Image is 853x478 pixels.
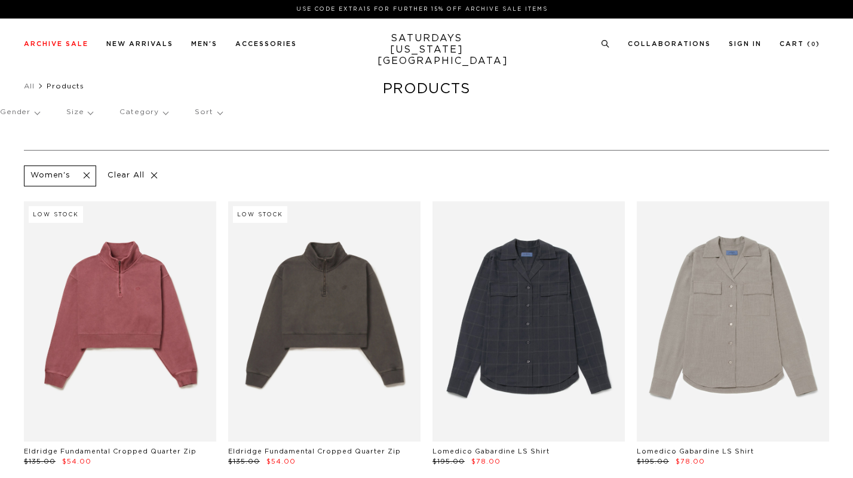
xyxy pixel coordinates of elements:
a: Cart (0) [780,41,820,47]
span: $195.00 [637,458,669,465]
p: Women's [30,171,70,181]
span: Products [47,82,84,90]
p: Category [119,99,168,126]
small: 0 [811,42,816,47]
span: $78.00 [676,458,705,465]
div: Low Stock [29,206,83,223]
span: $54.00 [266,458,296,465]
a: Eldridge Fundamental Cropped Quarter Zip [24,448,197,455]
span: $135.00 [228,458,260,465]
a: SATURDAYS[US_STATE][GEOGRAPHIC_DATA] [378,33,476,67]
p: Sort [195,99,222,126]
a: Lomedico Gabardine LS Shirt [432,448,550,455]
p: Use Code EXTRA15 for Further 15% Off Archive Sale Items [29,5,815,14]
a: All [24,82,35,90]
p: Size [66,99,93,126]
a: Eldridge Fundamental Cropped Quarter Zip [228,448,401,455]
span: $78.00 [471,458,501,465]
a: Sign In [729,41,762,47]
p: Clear All [102,166,164,186]
div: Low Stock [233,206,287,223]
span: $195.00 [432,458,465,465]
a: New Arrivals [106,41,173,47]
a: Collaborations [628,41,711,47]
span: $135.00 [24,458,56,465]
a: Lomedico Gabardine LS Shirt [637,448,754,455]
a: Accessories [235,41,297,47]
a: Archive Sale [24,41,88,47]
a: Men's [191,41,217,47]
span: $54.00 [62,458,91,465]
